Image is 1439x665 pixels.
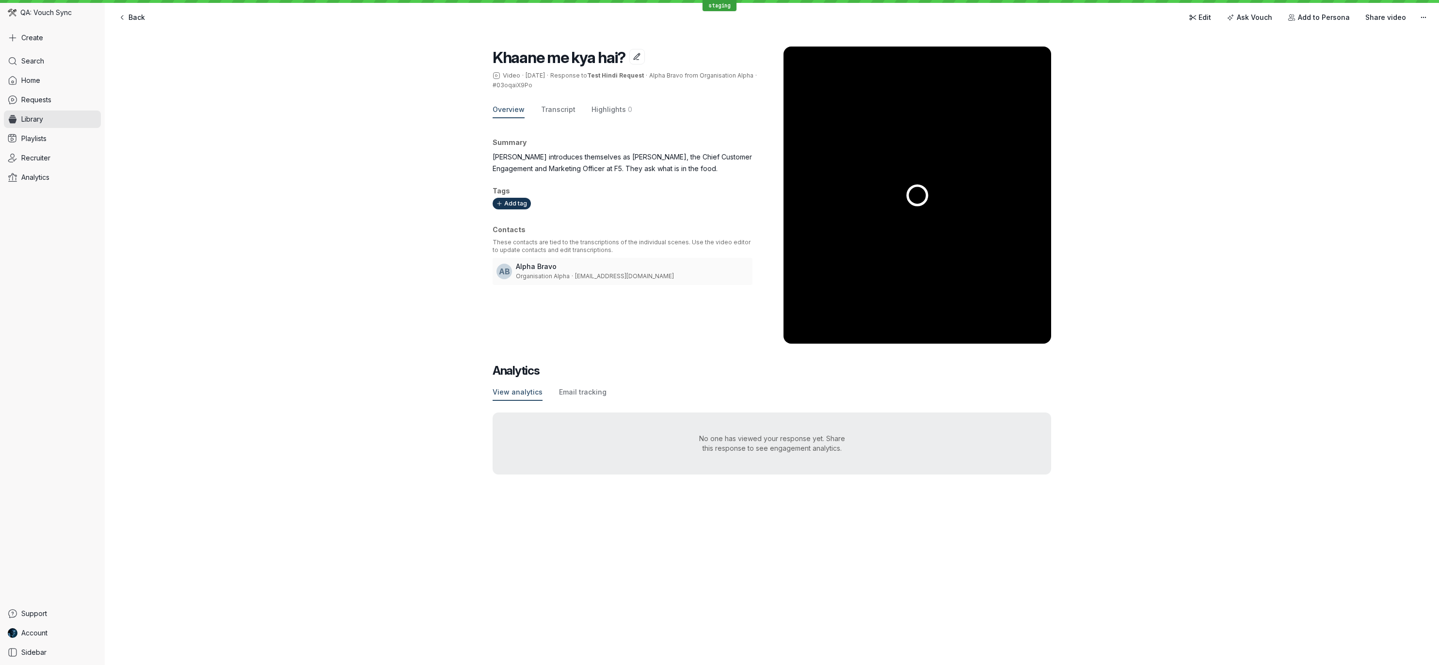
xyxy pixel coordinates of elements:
[4,169,101,186] a: Analytics
[21,609,47,618] span: Support
[1298,13,1350,22] span: Add to Persona
[541,105,576,114] span: Transcript
[4,644,101,661] a: Sidebar
[1282,10,1356,25] button: Add to Persona
[628,105,632,114] span: 0
[21,134,47,143] span: Playlists
[21,628,48,638] span: Account
[21,56,44,66] span: Search
[493,81,532,89] span: #03oqaiX9Po
[545,72,550,79] span: ·
[753,72,759,79] span: ·
[493,387,543,397] span: View analytics
[493,48,625,67] span: Khaane me kya hai?
[4,149,101,167] a: Recruiter
[493,151,752,174] p: [PERSON_NAME] introduces themselves as [PERSON_NAME], the Chief Customer Engagement and Marketing...
[516,262,749,271] h3: Alpha Bravo
[629,49,645,64] button: Edit title
[4,4,101,21] div: QA: Vouch Sync
[493,105,525,114] span: Overview
[4,29,101,47] button: Create
[8,628,17,638] img: QAChrome Vouch Sync avatar
[493,138,527,146] span: Summary
[1237,13,1272,22] span: Ask Vouch
[4,130,101,147] a: Playlists
[559,387,607,397] span: Email tracking
[4,91,101,109] a: Requests
[644,72,649,79] span: ·
[4,52,101,70] a: Search
[526,72,545,79] span: [DATE]
[21,173,49,182] span: Analytics
[4,111,101,128] a: Library
[516,272,570,280] span: Organisation Alpha
[493,238,752,254] p: These contacts are tied to the transcriptions of the individual scenes. Use the video editor to u...
[4,624,101,642] a: QAChrome Vouch Sync avatarAccount
[8,8,16,17] img: QA: Vouch Sync avatar
[21,33,43,43] span: Create
[1416,10,1431,25] button: More actions
[21,76,40,85] span: Home
[505,267,510,276] span: B
[21,114,43,124] span: Library
[1199,13,1211,22] span: Edit
[649,72,753,79] span: Alpha Bravo from Organisation Alpha
[4,605,101,622] a: Support
[112,10,151,25] a: Back
[503,72,520,79] span: Video
[21,648,47,657] span: Sidebar
[1359,10,1412,25] button: Share video
[20,8,72,17] span: QA: Vouch Sync
[570,272,575,280] span: ·
[493,187,510,195] span: Tags
[493,363,1051,379] h2: Analytics
[520,72,526,79] span: ·
[575,272,674,280] span: [EMAIL_ADDRESS][DOMAIN_NAME]
[550,72,644,79] span: Response to
[21,95,51,105] span: Requests
[1365,13,1406,22] span: Share video
[1183,10,1217,25] a: Edit
[4,72,101,89] a: Home
[499,267,505,276] span: A
[128,13,145,22] span: Back
[493,198,531,209] button: Add tag
[1221,10,1278,25] button: Ask Vouch
[592,105,626,114] span: Highlights
[587,72,644,79] a: Test Hindi Request
[493,225,526,234] span: Contacts
[667,434,877,453] div: No one has viewed your response yet. Share this response to see engagement analytics.
[21,153,50,163] span: Recruiter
